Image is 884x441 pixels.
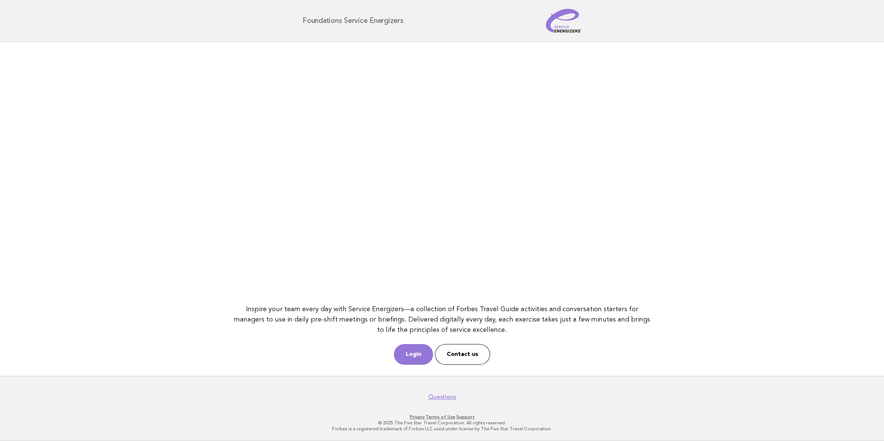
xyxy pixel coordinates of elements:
p: © 2025 The Five Star Travel Corporation. All rights reserved. [216,420,668,426]
p: Inspire your team every day with Service Energizers—a collection of Forbes Travel Guide activitie... [230,304,654,335]
a: Questions [428,393,456,401]
p: Forbes is a registered trademark of Forbes LLC used under license by The Five Star Travel Corpora... [216,426,668,432]
a: Login [394,344,433,365]
img: Service Energizers [546,9,581,33]
a: Contact us [435,344,490,365]
a: Support [456,414,475,420]
iframe: YouTube video player [230,53,654,292]
a: Privacy [410,414,425,420]
a: Terms of Use [426,414,455,420]
h1: Foundations Service Energizers [303,17,404,24]
p: · · [216,414,668,420]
